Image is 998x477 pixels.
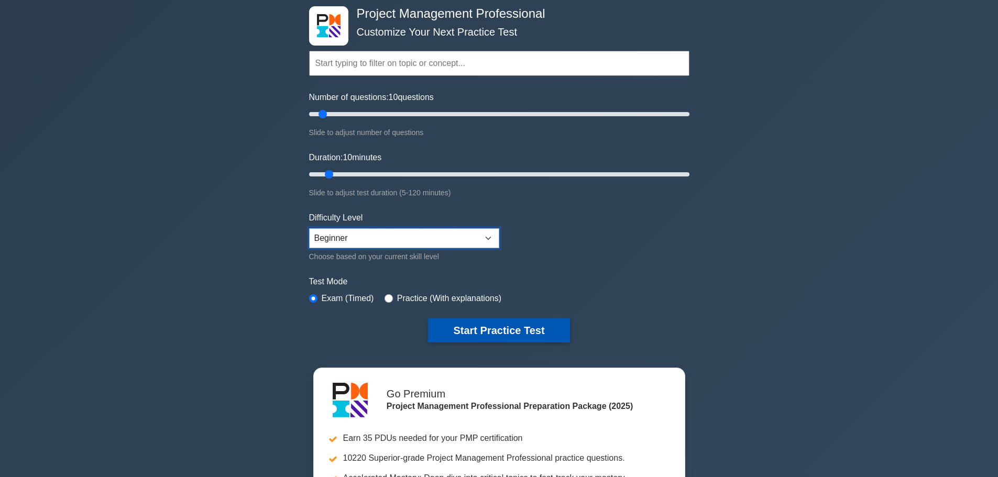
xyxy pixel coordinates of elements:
div: Choose based on your current skill level [309,250,499,263]
h4: Project Management Professional [353,6,638,21]
label: Test Mode [309,275,689,288]
div: Slide to adjust number of questions [309,126,689,139]
span: 10 [343,153,352,162]
input: Start typing to filter on topic or concept... [309,51,689,76]
label: Practice (With explanations) [397,292,501,305]
label: Difficulty Level [309,212,363,224]
button: Start Practice Test [428,318,569,342]
label: Exam (Timed) [322,292,374,305]
label: Number of questions: questions [309,91,434,104]
label: Duration: minutes [309,151,382,164]
div: Slide to adjust test duration (5-120 minutes) [309,186,689,199]
span: 10 [389,93,398,102]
